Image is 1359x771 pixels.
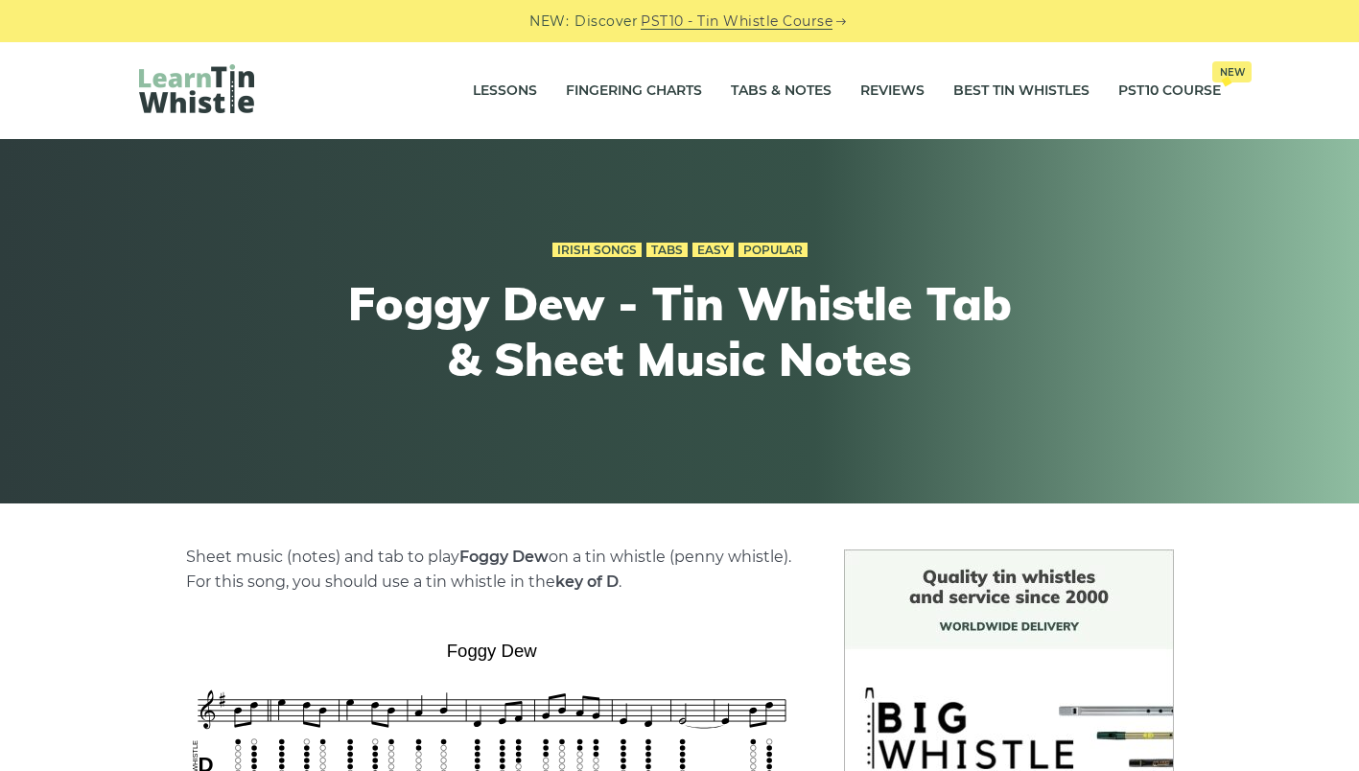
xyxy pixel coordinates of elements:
h1: Foggy Dew - Tin Whistle Tab & Sheet Music Notes [327,276,1033,386]
strong: key of D [555,572,619,591]
img: LearnTinWhistle.com [139,64,254,113]
a: Popular [738,243,808,258]
a: Lessons [473,67,537,115]
a: Fingering Charts [566,67,702,115]
a: Irish Songs [552,243,642,258]
a: Easy [692,243,734,258]
a: Tabs & Notes [731,67,832,115]
a: Reviews [860,67,925,115]
span: New [1212,61,1252,82]
a: PST10 CourseNew [1118,67,1221,115]
a: Tabs [646,243,688,258]
p: Sheet music (notes) and tab to play on a tin whistle (penny whistle). For this song, you should u... [186,545,798,595]
a: Best Tin Whistles [953,67,1090,115]
strong: Foggy Dew [459,548,549,566]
